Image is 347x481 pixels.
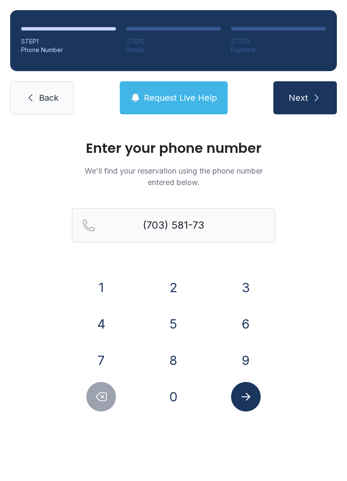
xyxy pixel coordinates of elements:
button: 8 [159,346,188,375]
button: 9 [231,346,261,375]
div: STEP 3 [231,37,326,46]
h1: Enter your phone number [72,141,275,155]
button: Submit lookup form [231,382,261,412]
p: We'll find your reservation using the phone number entered below. [72,165,275,188]
button: 2 [159,273,188,302]
button: 6 [231,309,261,339]
input: Reservation phone number [72,208,275,242]
button: 5 [159,309,188,339]
button: 1 [86,273,116,302]
button: 3 [231,273,261,302]
div: STEP 2 [126,37,221,46]
button: Delete number [86,382,116,412]
div: STEP 1 [21,37,116,46]
span: Next [289,92,308,104]
div: Payment [231,46,326,54]
div: Details [126,46,221,54]
button: 4 [86,309,116,339]
div: Phone Number [21,46,116,54]
span: Back [39,92,58,104]
button: 0 [159,382,188,412]
button: 7 [86,346,116,375]
span: Request Live Help [144,92,217,104]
